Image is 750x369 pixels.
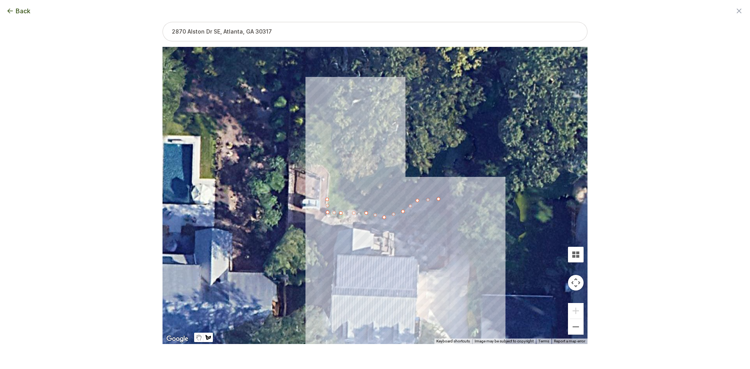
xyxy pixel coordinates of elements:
[568,275,584,291] button: Map camera controls
[568,247,584,262] button: Tilt map
[475,339,534,343] span: Image may be subject to copyright
[6,6,30,16] button: Back
[162,22,587,41] input: 2870 Alston Dr SE, Atlanta, GA 30317
[194,333,204,342] button: Stop drawing
[164,334,190,344] img: Google
[16,6,30,16] span: Back
[568,319,584,335] button: Zoom out
[164,334,190,344] a: Open this area in Google Maps (opens a new window)
[204,333,213,342] button: Draw a shape
[436,339,470,344] button: Keyboard shortcuts
[568,303,584,319] button: Zoom in
[554,339,585,343] a: Report a map error
[538,339,549,343] a: Terms (opens in new tab)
